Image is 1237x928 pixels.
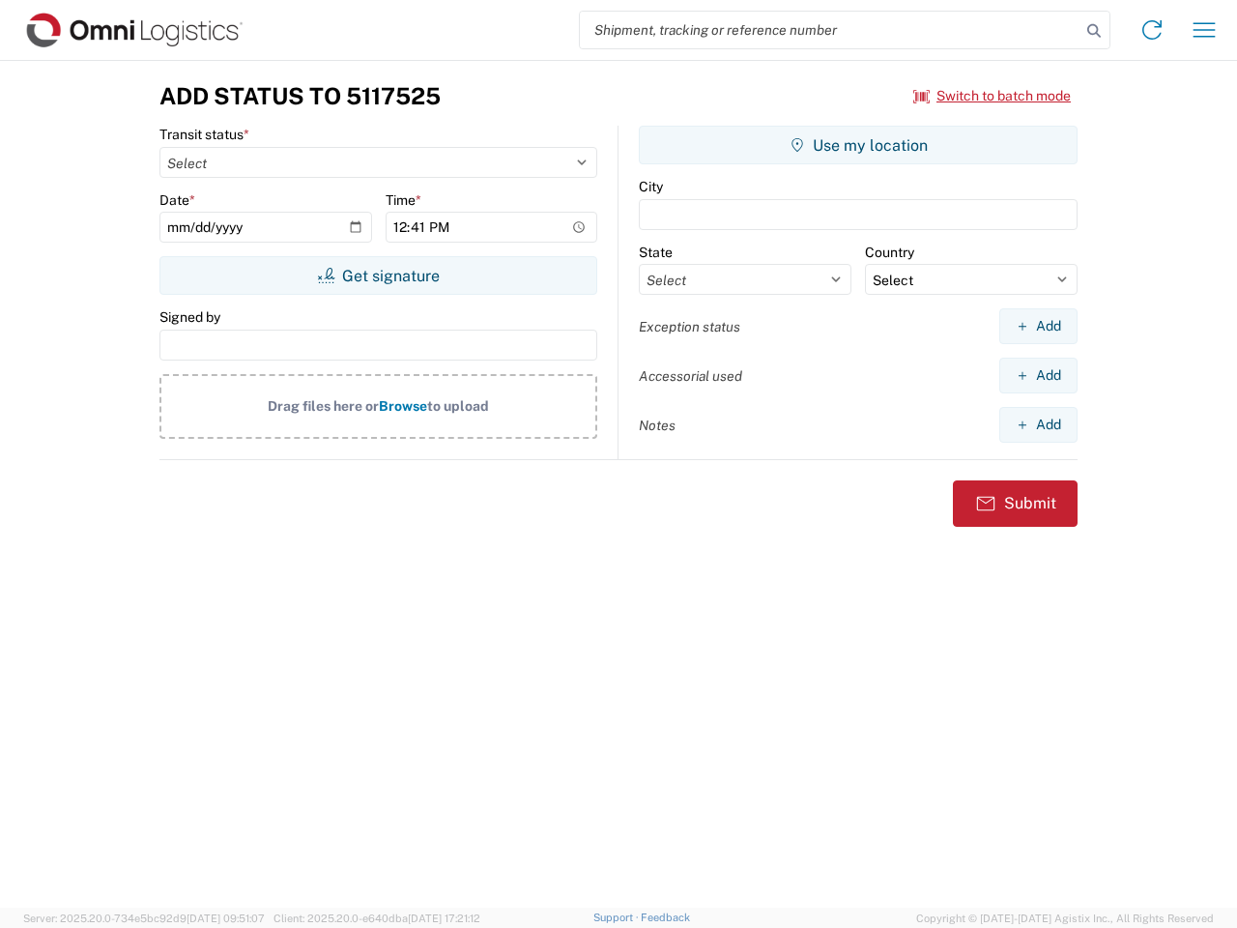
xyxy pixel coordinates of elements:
button: Add [999,358,1078,393]
button: Add [999,308,1078,344]
span: [DATE] 17:21:12 [408,913,480,924]
label: State [639,244,673,261]
a: Feedback [641,912,690,923]
span: Server: 2025.20.0-734e5bc92d9 [23,913,265,924]
button: Get signature [159,256,597,295]
span: Copyright © [DATE]-[DATE] Agistix Inc., All Rights Reserved [916,910,1214,927]
span: Client: 2025.20.0-e640dba [273,913,480,924]
span: Browse [379,398,427,414]
input: Shipment, tracking or reference number [580,12,1080,48]
label: Transit status [159,126,249,143]
label: Accessorial used [639,367,742,385]
button: Use my location [639,126,1078,164]
button: Add [999,407,1078,443]
label: Time [386,191,421,209]
label: Signed by [159,308,220,326]
h3: Add Status to 5117525 [159,82,441,110]
span: Drag files here or [268,398,379,414]
a: Support [593,912,642,923]
span: to upload [427,398,489,414]
label: City [639,178,663,195]
label: Notes [639,417,676,434]
label: Exception status [639,318,740,335]
label: Country [865,244,914,261]
button: Switch to batch mode [913,80,1071,112]
label: Date [159,191,195,209]
span: [DATE] 09:51:07 [187,913,265,924]
button: Submit [953,480,1078,527]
